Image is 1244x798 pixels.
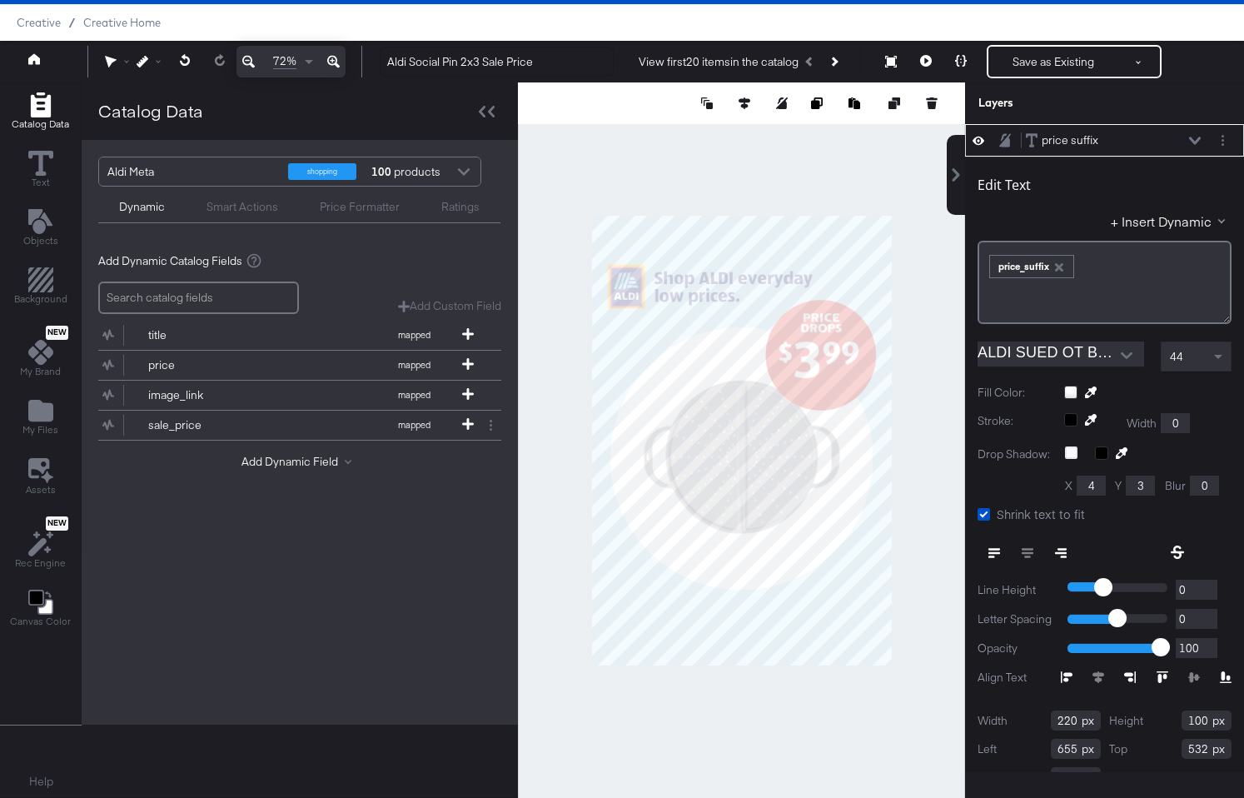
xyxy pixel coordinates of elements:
span: Catalog Data [12,117,69,131]
span: Canvas Color [10,615,71,628]
div: price suffix [1042,132,1098,148]
span: My Brand [20,365,61,378]
div: Edit Text [978,177,1031,193]
button: Add Rectangle [2,88,79,136]
button: pricemapped [98,351,480,380]
label: Line Height [978,582,1055,598]
span: mapped [368,389,460,401]
button: Add Custom Field [398,298,501,314]
a: Creative Home [83,16,161,29]
div: price_suffix [990,256,1073,277]
button: Add Text [13,205,68,252]
label: Stroke: [978,413,1052,433]
div: shopping [288,163,356,180]
div: price [148,357,269,373]
button: Add Rectangle [4,264,77,312]
div: Dynamic [119,199,165,215]
a: Help [29,774,53,790]
button: Paste image [848,95,865,112]
button: Copy image [811,95,828,112]
div: image_link [148,387,269,403]
div: View first 20 items in the catalog [639,54,799,70]
button: Next Product [822,47,845,77]
span: Background [14,292,67,306]
button: Layer Options [1214,132,1232,149]
label: Letter Spacing [978,611,1055,627]
span: Assets [26,483,56,496]
div: pricemapped [98,351,501,380]
button: Add Files [12,395,68,442]
div: image_linkmapped [98,381,501,410]
button: Add Dynamic Field [241,454,358,470]
button: Assets [16,453,66,501]
div: products [369,157,419,186]
span: 44 [1170,349,1183,364]
label: Y [1115,478,1122,494]
label: Drop Shadow: [978,446,1052,462]
div: titlemapped [98,321,501,350]
span: mapped [368,359,460,371]
span: mapped [368,419,460,431]
span: mapped [368,329,460,341]
span: Creative [17,16,61,29]
label: Opacity [978,641,1055,656]
div: Price Formatter [320,199,400,215]
span: Objects [23,234,58,247]
svg: Copy image [811,97,823,109]
label: Left [978,741,997,757]
label: Angle [978,770,1008,786]
label: Align Text [978,670,1061,686]
span: New [46,327,68,338]
span: Text [32,176,50,189]
button: titlemapped [98,321,480,350]
button: Help [17,767,65,797]
input: Search catalog fields [98,282,299,314]
span: Rec Engine [15,556,66,570]
div: Smart Actions [207,199,278,215]
div: sale_price [148,417,269,433]
label: Width [1127,416,1157,431]
button: NewRec Engine [5,512,76,575]
span: Shrink text to fit [997,506,1085,522]
label: Top [1109,741,1127,757]
button: price suffix [1025,132,1099,149]
span: New [46,518,68,529]
label: X [1065,478,1072,494]
span: My Files [22,423,58,436]
label: Width [978,713,1008,729]
span: 72% [273,53,296,69]
div: sale_pricemapped [98,411,501,440]
label: Blur [1165,478,1186,494]
span: / [61,16,83,29]
div: Catalog Data [98,99,203,123]
div: Layers [978,95,1148,111]
button: Text [18,147,63,194]
label: Height [1109,713,1143,729]
label: Fill Color: [978,385,1052,401]
button: Open [1114,343,1139,368]
button: image_linkmapped [98,381,480,410]
button: sale_pricemapped [98,411,480,440]
div: Ratings [441,199,480,215]
button: NewMy Brand [10,322,71,384]
button: + Insert Dynamic [1111,212,1232,230]
div: Aldi Meta [107,157,276,186]
strong: 100 [369,157,394,186]
div: title [148,327,269,343]
span: Add Dynamic Catalog Fields [98,253,242,269]
button: Save as Existing [988,47,1118,77]
svg: Paste image [848,97,860,109]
